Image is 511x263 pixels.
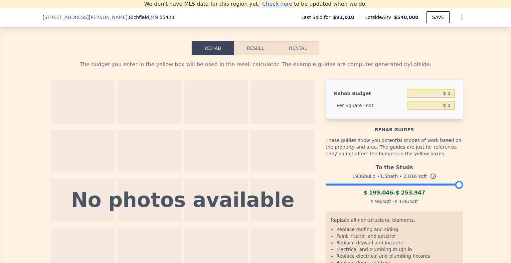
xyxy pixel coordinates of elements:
div: Per Square Foot [334,99,405,111]
button: Rental [277,41,319,55]
button: Show Options [455,11,468,24]
div: Rehab guides [326,120,463,133]
div: /sqft - /sqft [326,197,463,206]
span: Check here [262,1,292,7]
span: , MN 55423 [149,15,174,20]
li: Paint interior and exterior [336,233,458,239]
span: 2,016 [404,174,417,179]
span: , Richfield [127,14,174,21]
span: $ 199,046 [363,190,393,196]
li: Replace drywall and insulate [336,239,458,246]
span: $ 98 [371,199,381,204]
div: Rehab Budget [334,87,405,99]
li: Replace electrical and plumbing fixtures [336,253,458,259]
div: The budget you enter in the yellow box will be used in the resell calculator. The example guides ... [48,61,463,68]
li: Replace roofing and siding [336,226,458,233]
div: To the Studs [326,161,463,172]
span: $ 253,947 [396,190,426,196]
div: These guides show you potential scopes of work based on the property and area. The guides are jus... [326,133,463,161]
span: $91,010 [333,14,354,21]
button: Resell [234,41,276,55]
span: Lotside ARV [365,14,394,21]
button: SAVE [426,11,450,23]
span: [STREET_ADDRESS][PERSON_NAME] [43,14,127,21]
span: Last Sold for [301,14,333,21]
div: No photos available [71,190,295,210]
span: $ 126 [395,199,408,204]
li: Electrical and plumbing rough in [336,246,458,253]
div: Replace all non-structural elements. [331,217,458,226]
span: $540,000 [394,15,419,20]
div: - [326,189,463,197]
div: 1936 build • 1.5 bath • sqft [326,172,463,181]
button: Rehab [192,41,234,55]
